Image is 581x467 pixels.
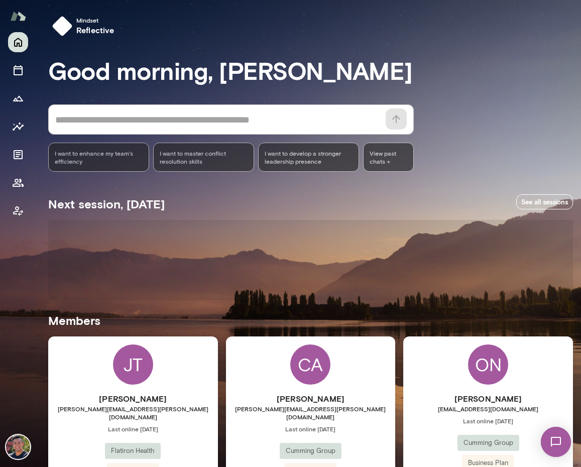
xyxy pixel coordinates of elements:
[113,344,153,385] div: JT
[280,446,341,456] span: Cumming Group
[55,149,143,165] span: I want to enhance my team's efficiency
[48,196,165,212] h5: Next session, [DATE]
[48,312,573,328] h5: Members
[468,344,508,385] div: ON
[226,425,396,433] span: Last online [DATE]
[6,435,30,459] img: Mark Guzman
[290,344,330,385] div: CA
[48,405,218,421] span: [PERSON_NAME][EMAIL_ADDRESS][PERSON_NAME][DOMAIN_NAME]
[48,12,123,40] button: Mindsetreflective
[403,393,573,405] h6: [PERSON_NAME]
[226,405,396,421] span: [PERSON_NAME][EMAIL_ADDRESS][PERSON_NAME][DOMAIN_NAME]
[403,417,573,425] span: Last online [DATE]
[363,143,414,172] span: View past chats ->
[160,149,248,165] span: I want to master conflict resolution skills
[48,393,218,405] h6: [PERSON_NAME]
[8,145,28,165] button: Documents
[265,149,353,165] span: I want to develop a stronger leadership presence
[403,405,573,413] span: [EMAIL_ADDRESS][DOMAIN_NAME]
[48,143,149,172] div: I want to enhance my team's efficiency
[8,32,28,52] button: Home
[76,16,114,24] span: Mindset
[8,116,28,137] button: Insights
[153,143,254,172] div: I want to master conflict resolution skills
[8,173,28,193] button: Members
[8,88,28,108] button: Growth Plan
[52,16,72,36] img: mindset
[105,446,161,456] span: Flatiron Health
[258,143,359,172] div: I want to develop a stronger leadership presence
[76,24,114,36] h6: reflective
[8,60,28,80] button: Sessions
[226,393,396,405] h6: [PERSON_NAME]
[516,194,573,210] a: See all sessions
[457,438,519,448] span: Cumming Group
[10,7,26,26] img: Mento
[48,56,573,84] h3: Good morning, [PERSON_NAME]
[8,201,28,221] button: Client app
[48,425,218,433] span: Last online [DATE]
